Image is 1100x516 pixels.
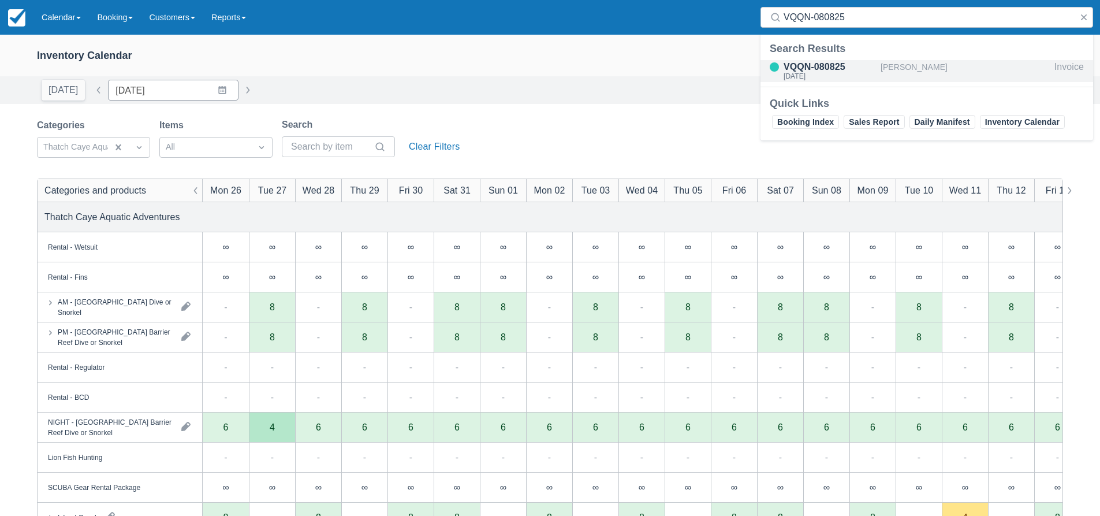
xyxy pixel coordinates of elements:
div: ∞ [480,232,526,262]
div: 6 [849,413,896,443]
div: - [224,450,227,464]
div: ∞ [1054,242,1061,251]
div: ∞ [341,262,387,292]
div: 6 [824,422,829,432]
div: ∞ [408,272,414,281]
div: - [918,450,920,464]
div: - [409,450,412,464]
div: - [317,330,320,344]
div: ∞ [685,272,691,281]
div: 6 [593,422,598,432]
input: Search by item [291,136,372,157]
div: - [779,360,782,374]
div: ∞ [777,482,784,492]
label: Items [159,118,188,132]
div: - [871,330,874,344]
div: - [317,300,320,314]
div: ∞ [803,232,849,262]
div: ∞ [942,262,988,292]
div: - [1056,360,1059,374]
div: - [409,330,412,344]
div: Wed 11 [949,183,981,197]
div: 6 [778,422,783,432]
div: 8 [593,332,598,341]
div: ∞ [341,473,387,503]
div: - [1010,450,1013,464]
div: ∞ [361,242,368,251]
a: Daily Manifest [909,115,975,129]
div: ∞ [1008,242,1015,251]
div: ∞ [546,482,553,492]
div: - [594,450,597,464]
img: checkfront-main-nav-mini-logo.png [8,9,25,27]
div: ∞ [849,473,896,503]
div: - [1056,450,1059,464]
a: VQQN-080825[DATE][PERSON_NAME]Invoice [760,60,1093,82]
div: ∞ [315,272,322,281]
div: 8 [501,332,506,341]
input: Date [108,80,238,101]
div: - [548,300,551,314]
div: ∞ [572,473,618,503]
div: ∞ [434,262,480,292]
div: 6 [501,422,506,432]
div: ∞ [757,232,803,262]
div: ∞ [685,242,691,251]
div: ∞ [731,272,737,281]
div: Search Results [770,42,1084,55]
div: ∞ [572,262,618,292]
div: 6 [480,413,526,443]
div: 6 [341,413,387,443]
div: 6 [988,413,1034,443]
div: - [918,390,920,404]
div: Tue 03 [581,183,610,197]
div: 6 [870,422,875,432]
div: 6 [916,422,922,432]
div: ∞ [249,262,295,292]
div: ∞ [711,262,757,292]
div: ∞ [618,232,665,262]
div: ∞ [546,242,553,251]
div: ∞ [480,262,526,292]
div: 6 [362,422,367,432]
div: 6 [223,422,229,432]
div: ∞ [222,242,229,251]
div: 6 [526,413,572,443]
div: 6 [454,422,460,432]
div: ∞ [942,232,988,262]
div: - [871,300,874,314]
div: - [594,390,597,404]
div: ∞ [803,473,849,503]
div: - [1056,390,1059,404]
div: ∞ [731,242,737,251]
div: 4 [249,413,295,443]
div: Tue 27 [258,183,287,197]
div: 6 [803,413,849,443]
div: - [502,450,505,464]
div: VQQN-080825 [784,60,876,74]
div: ∞ [942,473,988,503]
div: 8 [824,332,829,341]
div: ∞ [572,232,618,262]
div: 6 [942,413,988,443]
div: ∞ [387,473,434,503]
div: - [687,360,689,374]
div: ∞ [249,232,295,262]
div: 8 [916,332,922,341]
div: 8 [454,332,460,341]
div: 6 [547,422,552,432]
div: ∞ [1054,482,1061,492]
div: [DATE] [784,73,876,80]
div: ∞ [295,232,341,262]
div: - [779,450,782,464]
div: 8 [362,302,367,311]
div: ∞ [526,473,572,503]
div: - [409,360,412,374]
div: ∞ [203,232,249,262]
div: 8 [916,302,922,311]
div: Rental - Wetsuit [48,242,98,252]
div: - [733,360,736,374]
div: 6 [572,413,618,443]
button: [DATE] [42,80,85,101]
div: ∞ [361,482,368,492]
